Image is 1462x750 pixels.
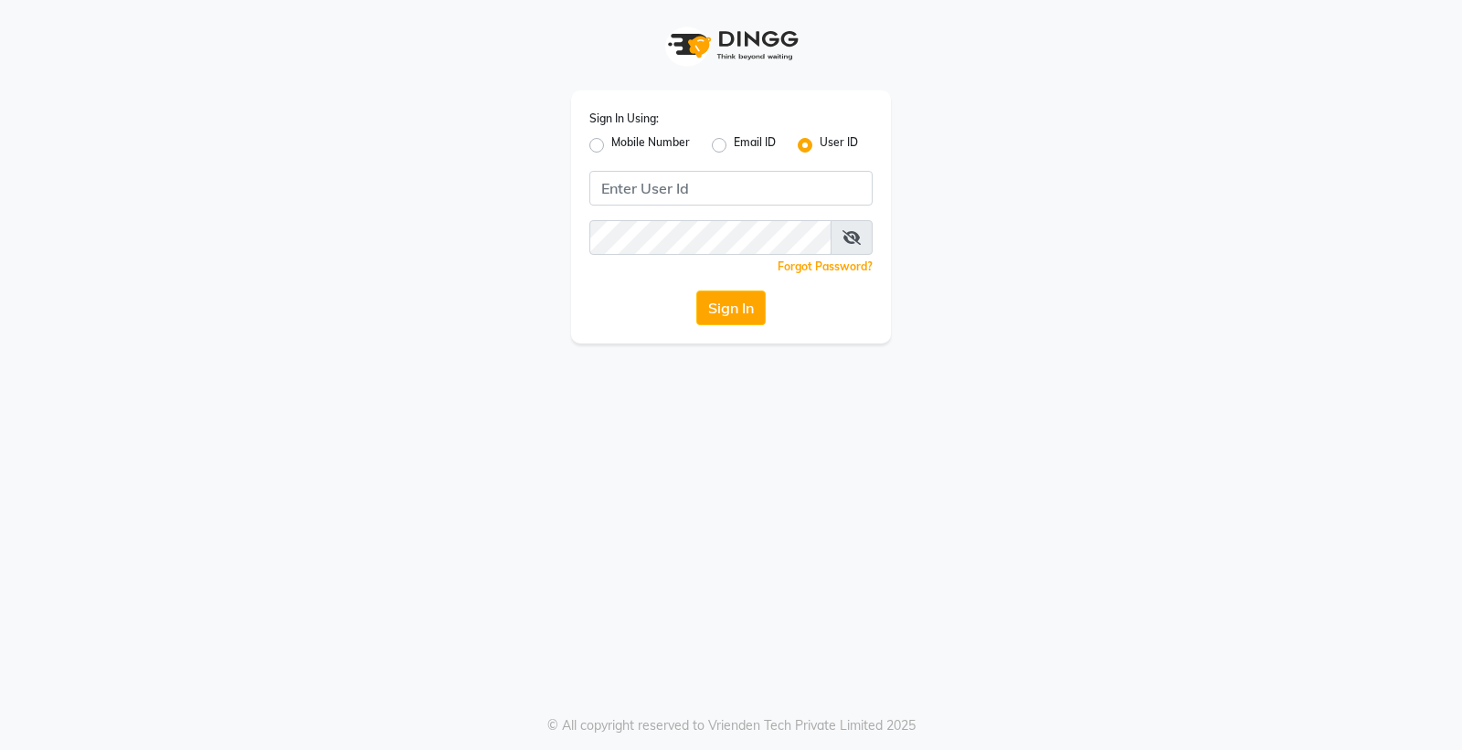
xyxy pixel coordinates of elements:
[658,18,804,72] img: logo1.svg
[778,259,873,273] a: Forgot Password?
[734,134,776,156] label: Email ID
[589,171,873,206] input: Username
[696,290,766,325] button: Sign In
[820,134,858,156] label: User ID
[589,220,832,255] input: Username
[589,111,659,127] label: Sign In Using:
[611,134,690,156] label: Mobile Number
